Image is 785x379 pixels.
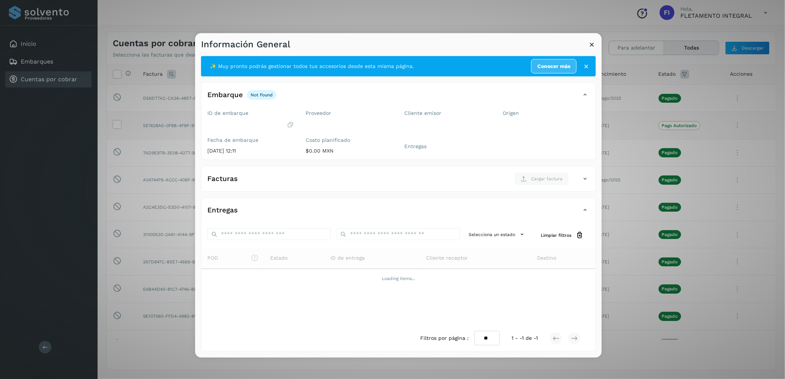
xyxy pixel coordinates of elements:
[207,137,294,143] label: Fecha de embarque
[306,147,393,154] p: $0.00 MXN
[210,62,414,70] span: ✨ Muy pronto podrás gestionar todos tus accesorios desde esta misma página.
[201,89,595,107] div: Embarquenot found
[207,175,238,183] h4: Facturas
[404,143,491,149] label: Entregas
[201,172,595,191] div: FacturasCargar factura
[404,110,491,116] label: Cliente emisor
[207,206,238,215] h4: Entregas
[514,172,569,185] button: Cargar factura
[466,228,529,240] button: Selecciona un estado
[531,59,577,74] a: Conocer más
[330,254,365,262] span: ID de entrega
[207,147,294,154] p: [DATE] 12:11
[251,92,273,98] p: not found
[537,254,556,262] span: Destino
[207,110,294,116] label: ID de embarque
[503,110,590,116] label: Origen
[207,91,243,99] h4: Embarque
[201,39,290,50] h3: Información General
[207,254,258,262] span: POD
[541,232,571,239] span: Limpiar filtros
[512,334,538,342] span: 1 - -1 de -1
[270,254,288,262] span: Estado
[201,204,595,222] div: Entregas
[201,269,595,288] td: Loading items...
[531,175,563,182] span: Cargar factura
[426,254,468,262] span: Cliente receptor
[420,334,469,342] span: Filtros por página :
[306,110,393,116] label: Proveedor
[535,228,589,242] button: Limpiar filtros
[306,137,393,143] label: Costo planificado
